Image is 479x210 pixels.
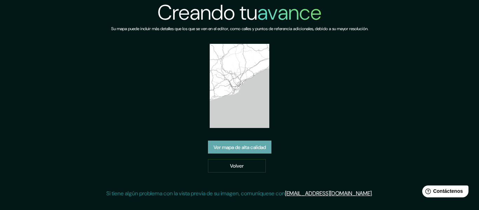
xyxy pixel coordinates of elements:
font: Su mapa puede incluir más detalles que los que se ven en el editor, como calles y puntos de refer... [111,26,368,32]
img: vista previa del mapa creado [210,44,269,128]
font: Volver [230,163,244,169]
font: . [372,190,373,197]
a: Ver mapa de alta calidad [208,141,271,154]
a: [EMAIL_ADDRESS][DOMAIN_NAME] [285,190,372,197]
iframe: Lanzador de widgets de ayuda [417,183,471,202]
font: Si tiene algún problema con la vista previa de su imagen, comuníquese con [106,190,285,197]
font: Ver mapa de alta calidad [214,144,266,150]
a: Volver [208,159,266,172]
